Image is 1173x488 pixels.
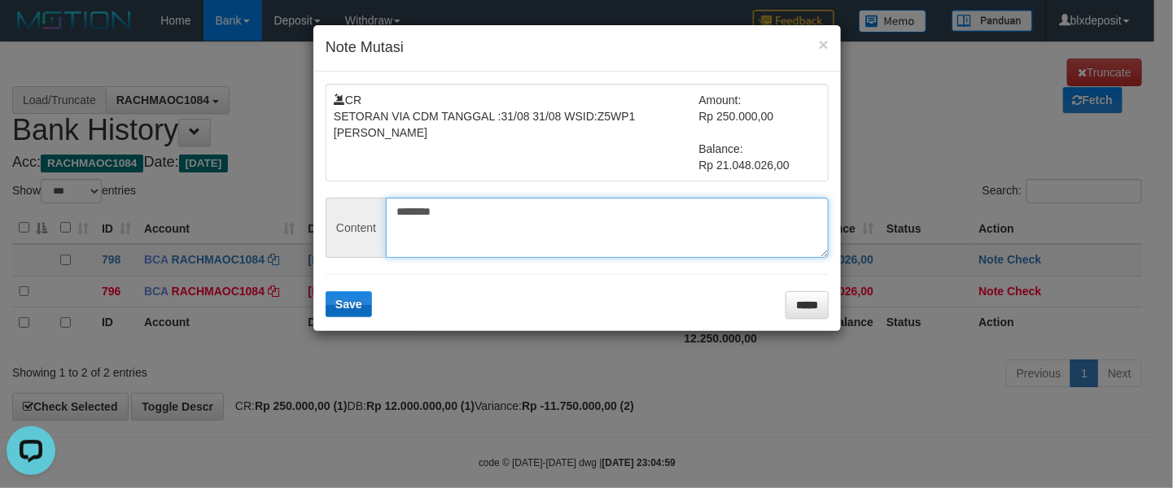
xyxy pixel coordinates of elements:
[334,92,699,173] td: CR SETORAN VIA CDM TANGGAL :31/08 31/08 WSID:Z5WP1 [PERSON_NAME]
[326,37,829,59] h4: Note Mutasi
[819,36,829,53] button: ×
[699,92,821,173] td: Amount: Rp 250.000,00 Balance: Rp 21.048.026,00
[326,198,386,258] span: Content
[335,298,362,311] span: Save
[7,7,55,55] button: Open LiveChat chat widget
[326,291,372,317] button: Save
